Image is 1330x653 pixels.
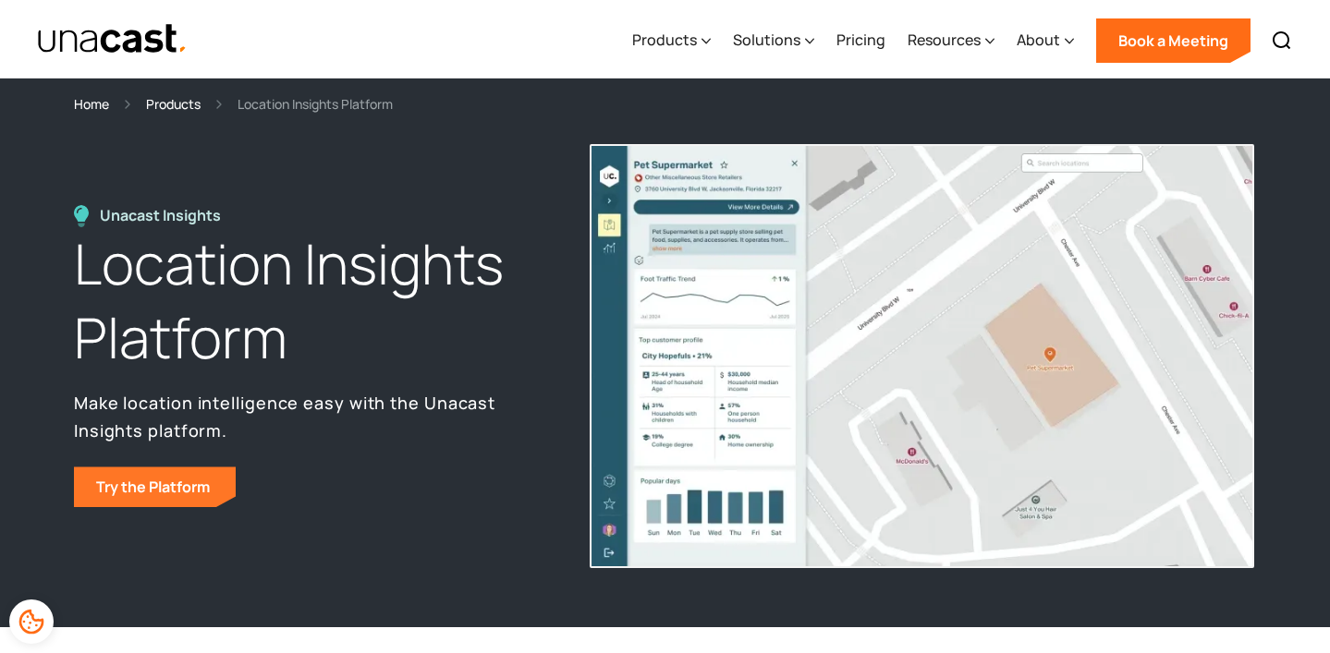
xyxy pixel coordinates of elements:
a: Home [74,93,109,115]
div: Solutions [733,29,800,51]
div: Cookie Preferences [9,599,54,644]
img: Unacast text logo [37,23,188,55]
div: About [1017,29,1060,51]
div: Solutions [733,3,814,79]
div: Unacast Insights [100,205,230,226]
div: Resources [908,29,981,51]
h1: Location Insights Platform [74,227,547,375]
p: Make location intelligence easy with the Unacast Insights platform. [74,389,547,444]
a: Pricing [836,3,885,79]
a: Try the Platform [74,466,236,507]
div: Products [632,29,697,51]
img: Location Insights Platform icon [74,205,89,227]
a: Products [146,93,201,115]
img: Search icon [1271,30,1293,52]
div: Products [632,3,711,79]
div: Location Insights Platform [238,93,393,115]
div: About [1017,3,1074,79]
div: Resources [908,3,994,79]
a: Book a Meeting [1096,18,1251,63]
a: home [37,23,188,55]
